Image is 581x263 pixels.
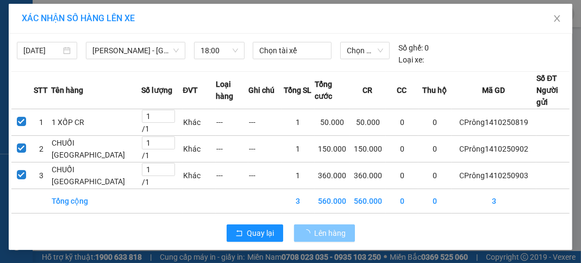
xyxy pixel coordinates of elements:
[248,84,274,96] span: Ghi chú
[350,136,385,162] td: 150.000
[284,84,311,96] span: Tổng SL
[282,136,315,162] td: 1
[536,72,569,108] div: Số ĐT Người gửi
[64,30,132,41] strong: [PERSON_NAME]:
[31,136,51,162] td: 2
[347,42,383,59] span: Chọn xe
[216,78,248,102] span: Loại hàng
[34,84,48,96] span: STT
[315,109,350,136] td: 50.000
[386,136,419,162] td: 0
[303,229,315,237] span: loading
[51,84,83,96] span: Tên hàng
[173,47,179,54] span: down
[247,227,274,239] span: Quay lại
[386,189,419,214] td: 0
[282,189,315,214] td: 3
[315,227,346,239] span: Lên hàng
[452,136,536,162] td: CPrông1410250902
[227,224,283,242] button: rollbackQuay lại
[282,109,315,136] td: 1
[141,136,183,162] td: / 1
[7,53,60,63] strong: 0901 936 968
[92,42,179,59] span: Gia Lai - Sài Gòn (XE TẢI)
[235,229,243,238] span: rollback
[64,53,117,63] strong: 0901 933 179
[315,189,350,214] td: 560.000
[7,30,40,41] strong: Sài Gòn:
[22,13,135,23] span: XÁC NHẬN SỐ HÀNG LÊN XE
[294,224,355,242] button: Lên hàng
[31,109,51,136] td: 1
[183,162,216,189] td: Khác
[350,162,385,189] td: 360.000
[183,84,198,96] span: ĐVT
[418,109,452,136] td: 0
[452,162,536,189] td: CPrông1410250903
[398,42,423,54] span: Số ghế:
[51,189,141,214] td: Tổng cộng
[398,54,424,66] span: Loại xe:
[423,84,447,96] span: Thu hộ
[7,30,59,51] strong: 0931 600 979
[30,10,135,26] span: ĐỨC ĐẠT GIA LAI
[141,162,183,189] td: / 1
[363,84,372,96] span: CR
[248,109,282,136] td: ---
[51,136,141,162] td: CHUỐI [GEOGRAPHIC_DATA]
[452,189,536,214] td: 3
[386,109,419,136] td: 0
[141,109,183,136] td: / 1
[315,78,349,102] span: Tổng cước
[31,162,51,189] td: 3
[51,162,141,189] td: CHUỐI [GEOGRAPHIC_DATA]
[350,109,385,136] td: 50.000
[542,4,572,34] button: Close
[64,30,151,51] strong: 0901 900 568
[418,162,452,189] td: 0
[418,189,452,214] td: 0
[51,109,141,136] td: 1 XỐP CR
[315,136,350,162] td: 150.000
[452,109,536,136] td: CPrông1410250819
[201,42,238,59] span: 18:00
[386,162,419,189] td: 0
[397,84,407,96] span: CC
[483,84,505,96] span: Mã GD
[216,109,249,136] td: ---
[248,162,282,189] td: ---
[350,189,385,214] td: 560.000
[216,136,249,162] td: ---
[216,162,249,189] td: ---
[7,71,54,86] span: VP GỬI:
[553,14,561,23] span: close
[183,136,216,162] td: Khác
[141,84,172,96] span: Số lượng
[58,71,140,86] span: VP Chư Prông
[23,45,61,57] input: 14/10/2025
[418,136,452,162] td: 0
[183,109,216,136] td: Khác
[282,162,315,189] td: 1
[398,42,429,54] div: 0
[248,136,282,162] td: ---
[315,162,350,189] td: 360.000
